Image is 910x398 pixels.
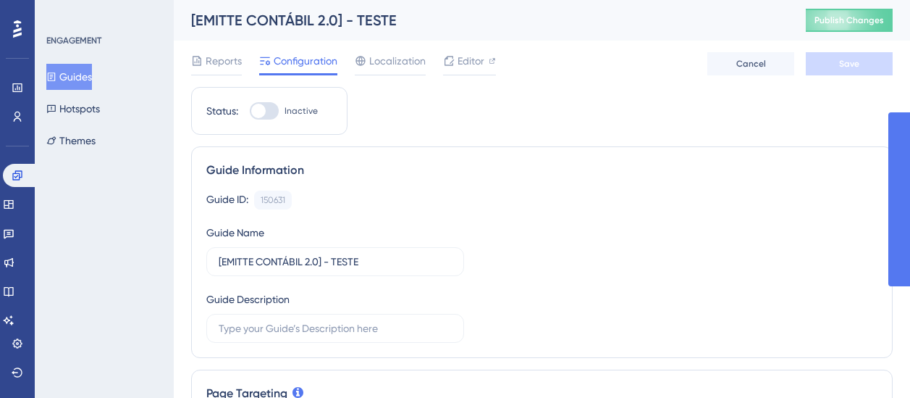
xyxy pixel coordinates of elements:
[369,52,426,70] span: Localization
[814,14,884,26] span: Publish Changes
[736,58,766,70] span: Cancel
[285,105,318,117] span: Inactive
[206,224,264,241] div: Guide Name
[46,96,100,122] button: Hotspots
[274,52,337,70] span: Configuration
[206,52,242,70] span: Reports
[261,194,285,206] div: 150631
[206,291,290,308] div: Guide Description
[219,254,452,270] input: Type your Guide’s Name here
[206,162,877,179] div: Guide Information
[707,52,794,75] button: Cancel
[458,52,484,70] span: Editor
[46,128,96,154] button: Themes
[806,52,893,75] button: Save
[839,58,859,70] span: Save
[46,35,101,46] div: ENGAGEMENT
[206,102,238,120] div: Status:
[806,9,893,32] button: Publish Changes
[191,10,770,30] div: [EMITTE CONTÁBIL 2.0] - TESTE
[219,320,452,336] input: Type your Guide’s Description here
[46,64,92,90] button: Guides
[206,191,248,210] div: Guide ID:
